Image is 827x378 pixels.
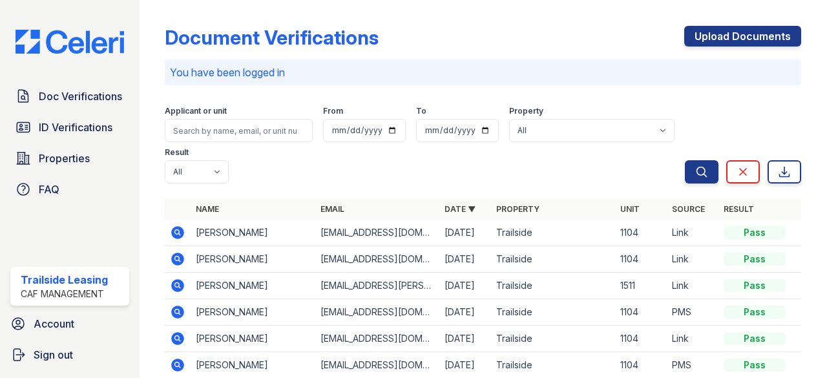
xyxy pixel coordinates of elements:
[445,204,476,214] a: Date ▼
[315,273,439,299] td: [EMAIL_ADDRESS][PERSON_NAME][DOMAIN_NAME]
[191,246,315,273] td: [PERSON_NAME]
[724,359,786,372] div: Pass
[165,119,313,142] input: Search by name, email, or unit number
[39,120,112,135] span: ID Verifications
[491,273,615,299] td: Trailside
[615,220,667,246] td: 1104
[615,299,667,326] td: 1104
[416,106,426,116] label: To
[620,204,640,214] a: Unit
[10,176,129,202] a: FAQ
[667,326,718,352] td: Link
[439,246,491,273] td: [DATE]
[615,326,667,352] td: 1104
[34,347,73,362] span: Sign out
[667,299,718,326] td: PMS
[10,83,129,109] a: Doc Verifications
[724,306,786,319] div: Pass
[39,151,90,166] span: Properties
[323,106,343,116] label: From
[39,182,59,197] span: FAQ
[667,220,718,246] td: Link
[724,253,786,266] div: Pass
[5,342,134,368] a: Sign out
[165,106,227,116] label: Applicant or unit
[724,279,786,292] div: Pass
[21,272,108,288] div: Trailside Leasing
[724,332,786,345] div: Pass
[39,89,122,104] span: Doc Verifications
[165,26,379,49] div: Document Verifications
[191,326,315,352] td: [PERSON_NAME]
[439,326,491,352] td: [DATE]
[5,30,134,54] img: CE_Logo_Blue-a8612792a0a2168367f1c8372b55b34899dd931a85d93a1a3d3e32e68fde9ad4.png
[491,299,615,326] td: Trailside
[10,145,129,171] a: Properties
[491,220,615,246] td: Trailside
[315,246,439,273] td: [EMAIL_ADDRESS][DOMAIN_NAME]
[439,220,491,246] td: [DATE]
[315,326,439,352] td: [EMAIL_ADDRESS][DOMAIN_NAME]
[320,204,344,214] a: Email
[34,316,74,331] span: Account
[196,204,219,214] a: Name
[191,273,315,299] td: [PERSON_NAME]
[21,288,108,300] div: CAF Management
[724,204,754,214] a: Result
[491,246,615,273] td: Trailside
[724,226,786,239] div: Pass
[191,220,315,246] td: [PERSON_NAME]
[191,299,315,326] td: [PERSON_NAME]
[667,273,718,299] td: Link
[315,220,439,246] td: [EMAIL_ADDRESS][DOMAIN_NAME]
[496,204,539,214] a: Property
[315,299,439,326] td: [EMAIL_ADDRESS][DOMAIN_NAME]
[439,299,491,326] td: [DATE]
[170,65,796,80] p: You have been logged in
[165,147,189,158] label: Result
[5,311,134,337] a: Account
[10,114,129,140] a: ID Verifications
[439,273,491,299] td: [DATE]
[672,204,705,214] a: Source
[615,273,667,299] td: 1511
[509,106,543,116] label: Property
[667,246,718,273] td: Link
[684,26,801,47] a: Upload Documents
[615,246,667,273] td: 1104
[491,326,615,352] td: Trailside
